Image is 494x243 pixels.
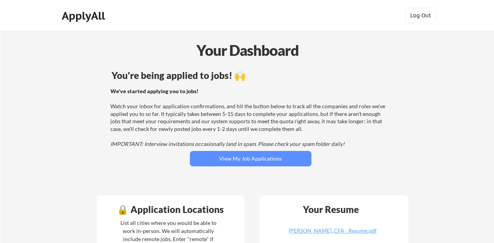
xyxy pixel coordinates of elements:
div: ApplyAll [62,9,107,22]
button: Log Out [405,8,436,23]
div: Your Resume [293,205,369,214]
div: Watch your inbox for application confirmations, and hit the button below to track all the compani... [110,87,389,148]
strong: We've started applying you to jobs! [110,88,198,94]
div: [PERSON_NAME], CFA - Resume.pdf [287,228,379,233]
div: 🔒 Application Locations [99,205,242,214]
div: Your Dashboard [1,39,494,61]
button: View My Job Applications [190,151,311,166]
a: [PERSON_NAME], CFA - Resume.pdf [287,228,379,240]
div: You're being applied to jobs! 🙌 [112,71,390,80]
em: IMPORTANT: Interview invitations occasionally land in spam. Please check your spam folder daily! [110,141,345,147]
